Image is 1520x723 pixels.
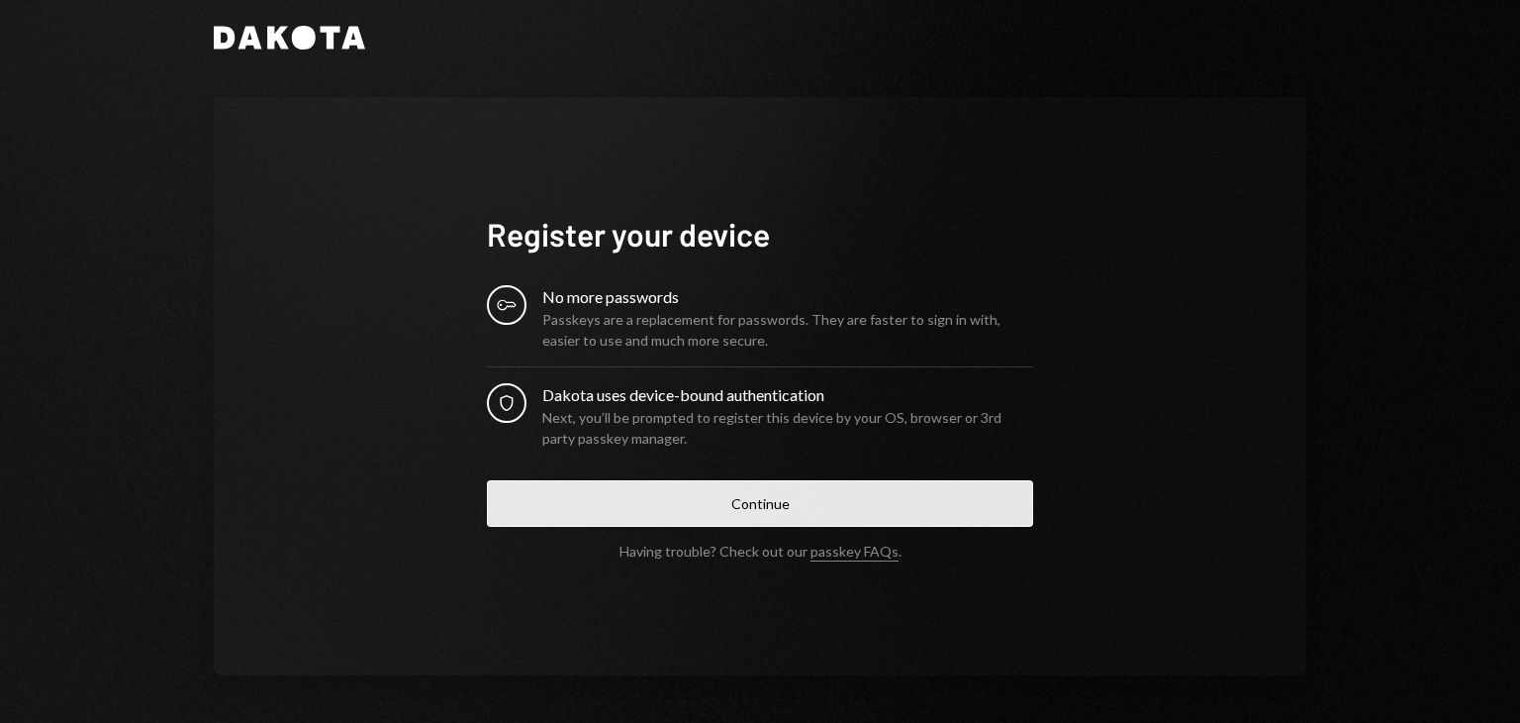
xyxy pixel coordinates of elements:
a: passkey FAQs [810,543,899,562]
div: Passkeys are a replacement for passwords. They are faster to sign in with, easier to use and much... [542,309,1033,351]
div: Next, you’ll be prompted to register this device by your OS, browser or 3rd party passkey manager. [542,407,1033,449]
div: No more passwords [542,285,1033,309]
button: Continue [487,480,1033,527]
div: Having trouble? Check out our . [619,543,902,560]
div: Dakota uses device-bound authentication [542,383,1033,407]
h1: Register your device [487,214,1033,254]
